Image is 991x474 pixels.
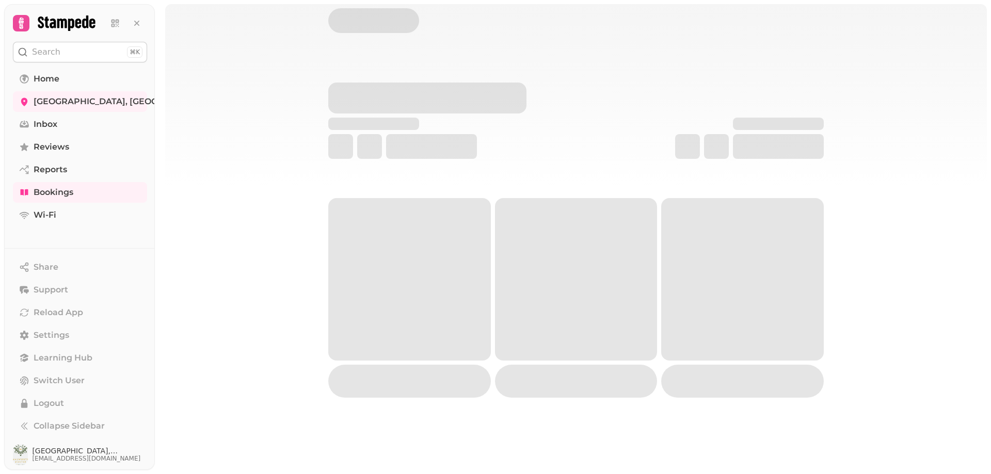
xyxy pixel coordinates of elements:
p: Search [32,46,60,58]
a: Reports [13,159,147,180]
a: Reviews [13,137,147,157]
button: Support [13,280,147,300]
img: User avatar [13,445,28,465]
span: [EMAIL_ADDRESS][DOMAIN_NAME] [32,454,147,463]
button: User avatar[GEOGRAPHIC_DATA], [GEOGRAPHIC_DATA][EMAIL_ADDRESS][DOMAIN_NAME] [13,445,147,465]
span: Support [34,284,68,296]
button: Switch User [13,370,147,391]
a: Settings [13,325,147,346]
a: Wi-Fi [13,205,147,225]
span: Logout [34,397,64,410]
a: Learning Hub [13,348,147,368]
span: Learning Hub [34,352,92,364]
button: Search⌘K [13,42,147,62]
span: Reports [34,164,67,176]
button: Collapse Sidebar [13,416,147,436]
div: ⌘K [127,46,142,58]
span: Bookings [34,186,73,199]
span: Reviews [34,141,69,153]
button: Logout [13,393,147,414]
span: Home [34,73,59,85]
span: Wi-Fi [34,209,56,221]
button: Share [13,257,147,277]
span: Reload App [34,306,83,319]
a: Home [13,69,147,89]
a: Bookings [13,182,147,203]
span: Share [34,261,58,273]
a: [GEOGRAPHIC_DATA], [GEOGRAPHIC_DATA] [13,91,147,112]
span: [GEOGRAPHIC_DATA], [GEOGRAPHIC_DATA] [34,95,221,108]
span: Switch User [34,374,85,387]
span: [GEOGRAPHIC_DATA], [GEOGRAPHIC_DATA] [32,447,147,454]
button: Reload App [13,302,147,323]
span: Settings [34,329,69,341]
span: Collapse Sidebar [34,420,105,432]
span: Inbox [34,118,57,130]
a: Inbox [13,114,147,135]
